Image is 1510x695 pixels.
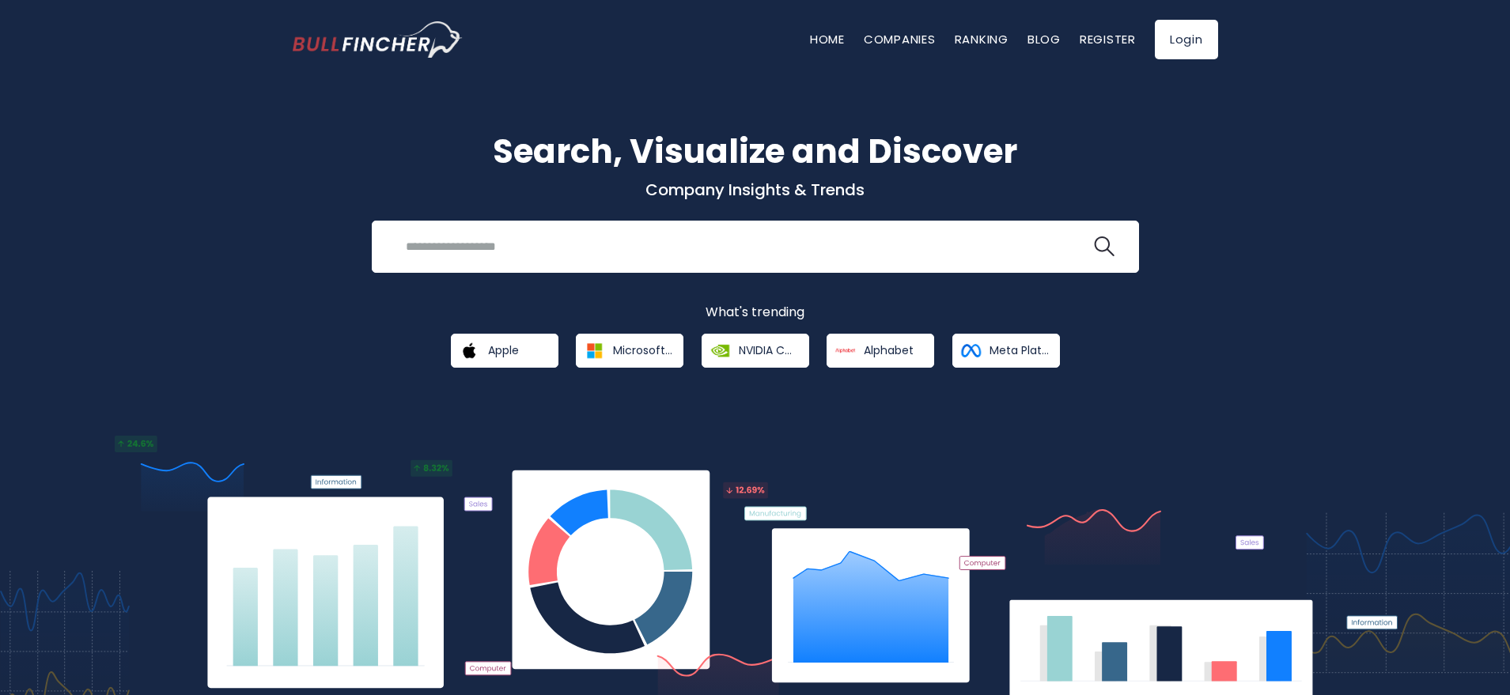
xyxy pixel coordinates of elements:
[810,31,845,47] a: Home
[1155,20,1218,59] a: Login
[990,343,1049,357] span: Meta Platforms
[293,21,463,58] a: Go to homepage
[739,343,798,357] span: NVIDIA Corporation
[451,334,558,368] a: Apple
[1080,31,1136,47] a: Register
[293,127,1218,176] h1: Search, Visualize and Discover
[293,21,463,58] img: bullfincher logo
[864,343,914,357] span: Alphabet
[1027,31,1061,47] a: Blog
[955,31,1009,47] a: Ranking
[576,334,683,368] a: Microsoft Corporation
[293,179,1218,200] p: Company Insights & Trends
[293,304,1218,321] p: What's trending
[952,334,1060,368] a: Meta Platforms
[1094,236,1115,257] img: search icon
[488,343,519,357] span: Apple
[702,334,809,368] a: NVIDIA Corporation
[864,31,936,47] a: Companies
[827,334,934,368] a: Alphabet
[613,343,672,357] span: Microsoft Corporation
